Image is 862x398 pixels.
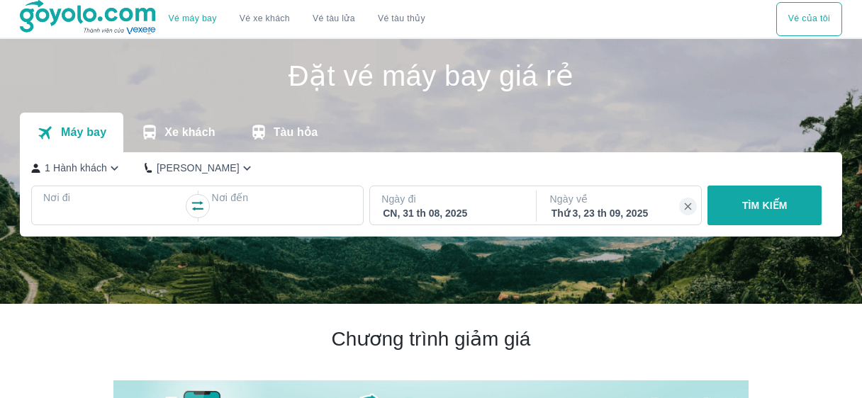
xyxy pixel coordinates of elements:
[157,161,240,175] p: [PERSON_NAME]
[550,192,690,206] p: Ngày về
[43,191,184,205] p: Nơi đi
[169,13,217,24] a: Vé máy bay
[20,113,335,152] div: transportation tabs
[157,2,437,36] div: choose transportation mode
[366,2,437,36] button: Vé tàu thủy
[240,13,290,24] a: Vé xe khách
[31,161,122,176] button: 1 Hành khách
[164,125,215,140] p: Xe khách
[742,198,788,212] p: TÌM KIẾM
[211,191,352,205] p: Nơi đến
[552,206,689,220] div: Thứ 3, 23 th 09, 2025
[61,125,106,140] p: Máy bay
[274,125,318,140] p: Tàu hỏa
[301,2,366,36] a: Vé tàu lửa
[45,161,107,175] p: 1 Hành khách
[776,2,842,36] button: Vé của tôi
[707,186,822,225] button: TÌM KIẾM
[383,206,520,220] div: CN, 31 th 08, 2025
[381,192,522,206] p: Ngày đi
[145,161,254,176] button: [PERSON_NAME]
[20,62,842,90] h1: Đặt vé máy bay giá rẻ
[776,2,842,36] div: choose transportation mode
[113,326,749,352] h2: Chương trình giảm giá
